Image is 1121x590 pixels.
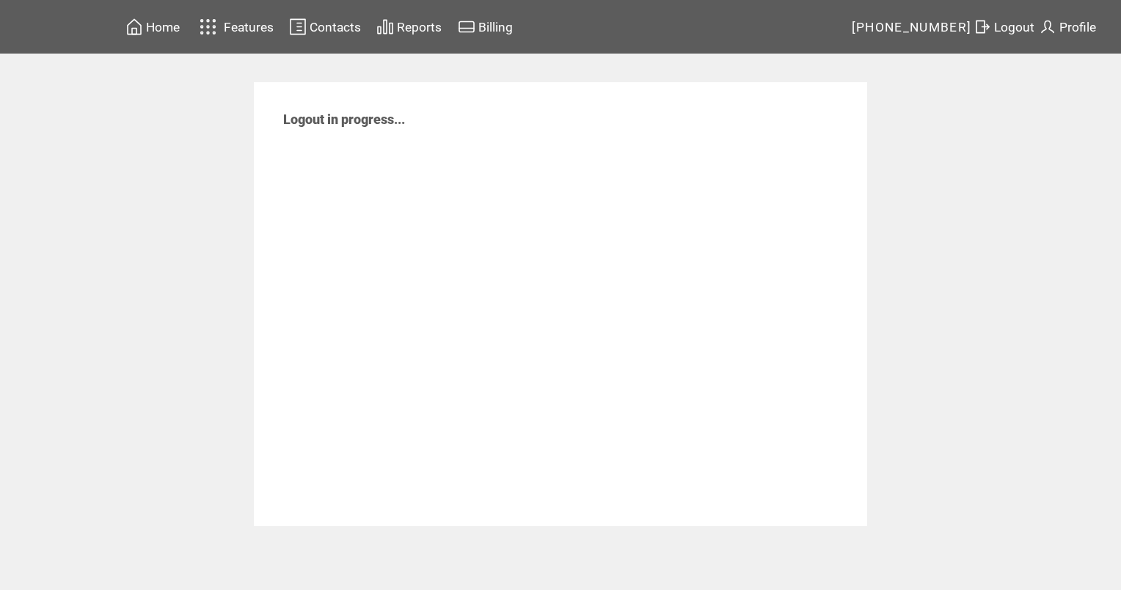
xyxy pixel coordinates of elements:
[193,12,276,41] a: Features
[289,18,307,36] img: contacts.svg
[146,20,180,34] span: Home
[224,20,274,34] span: Features
[971,15,1037,38] a: Logout
[125,18,143,36] img: home.svg
[456,15,515,38] a: Billing
[994,20,1034,34] span: Logout
[374,15,444,38] a: Reports
[123,15,182,38] a: Home
[478,20,513,34] span: Billing
[287,15,363,38] a: Contacts
[458,18,475,36] img: creidtcard.svg
[852,20,972,34] span: [PHONE_NUMBER]
[397,20,442,34] span: Reports
[1039,18,1056,36] img: profile.svg
[1037,15,1098,38] a: Profile
[283,112,405,127] span: Logout in progress...
[195,15,221,39] img: features.svg
[376,18,394,36] img: chart.svg
[310,20,361,34] span: Contacts
[1059,20,1096,34] span: Profile
[974,18,991,36] img: exit.svg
